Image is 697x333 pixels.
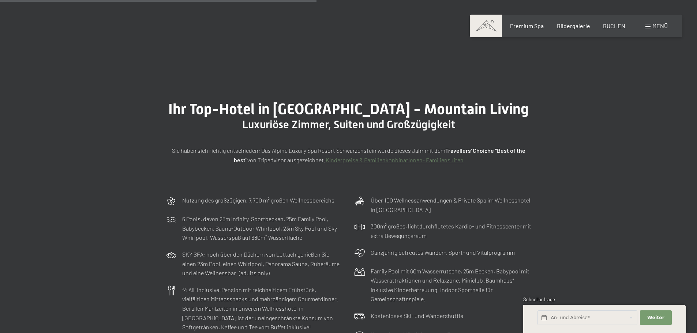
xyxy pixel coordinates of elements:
[326,156,464,163] a: Kinderpreise & Familienkonbinationen- Familiensuiten
[652,22,668,29] span: Menü
[182,214,343,242] p: 6 Pools, davon 25m Infinity-Sportbecken, 25m Family Pool, Babybecken, Sauna-Outdoor Whirlpool, 23...
[371,196,532,214] p: Über 100 Wellnessanwendungen & Private Spa im Wellnesshotel in [GEOGRAPHIC_DATA]
[523,296,555,302] span: Schnellanfrage
[371,248,515,257] p: Ganzjährig betreutes Wander-, Sport- und Vitalprogramm
[242,118,455,131] span: Luxuriöse Zimmer, Suiten und Großzügigkeit
[168,101,529,118] span: Ihr Top-Hotel in [GEOGRAPHIC_DATA] - Mountain Living
[166,146,532,164] p: Sie haben sich richtig entschieden: Das Alpine Luxury Spa Resort Schwarzenstein wurde dieses Jahr...
[510,22,544,29] a: Premium Spa
[182,196,334,205] p: Nutzung des großzügigen, 7.700 m² großen Wellnessbereichs
[371,222,532,240] p: 300m² großes, lichtdurchflutetes Kardio- und Fitnesscenter mit extra Bewegungsraum
[182,250,343,278] p: SKY SPA: hoch über den Dächern von Luttach genießen Sie einen 23m Pool, einen Whirlpool, Panorama...
[371,266,532,304] p: Family Pool mit 60m Wasserrutsche, 25m Becken, Babypool mit Wasserattraktionen und Relaxzone. Min...
[603,22,625,29] a: BUCHEN
[640,310,671,325] button: Weiter
[557,22,590,29] a: Bildergalerie
[234,147,525,163] strong: Travellers' Choiche "Best of the best"
[647,314,664,321] span: Weiter
[182,285,343,332] p: ¾ All-inclusive-Pension mit reichhaltigem Frühstück, vielfältigen Mittagssnacks und mehrgängigem ...
[371,311,463,321] p: Kostenloses Ski- und Wandershuttle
